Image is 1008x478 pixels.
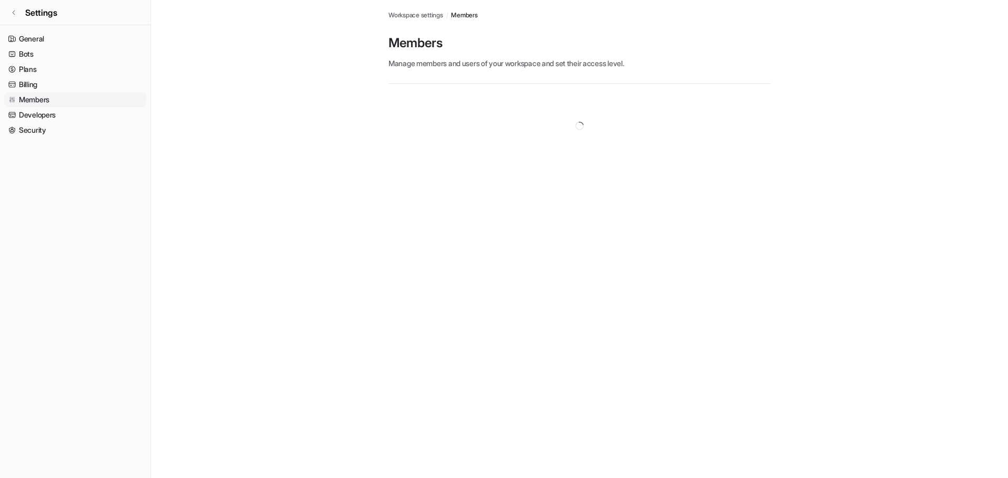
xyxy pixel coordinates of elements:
a: Bots [4,47,146,61]
a: Developers [4,108,146,122]
p: Manage members and users of your workspace and set their access level. [388,58,771,69]
a: Plans [4,62,146,77]
a: Members [4,92,146,107]
p: Members [388,35,771,51]
a: Security [4,123,146,137]
span: Settings [25,6,57,19]
a: Billing [4,77,146,92]
a: General [4,31,146,46]
a: Workspace settings [388,10,443,20]
span: / [446,10,448,20]
a: Members [451,10,477,20]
